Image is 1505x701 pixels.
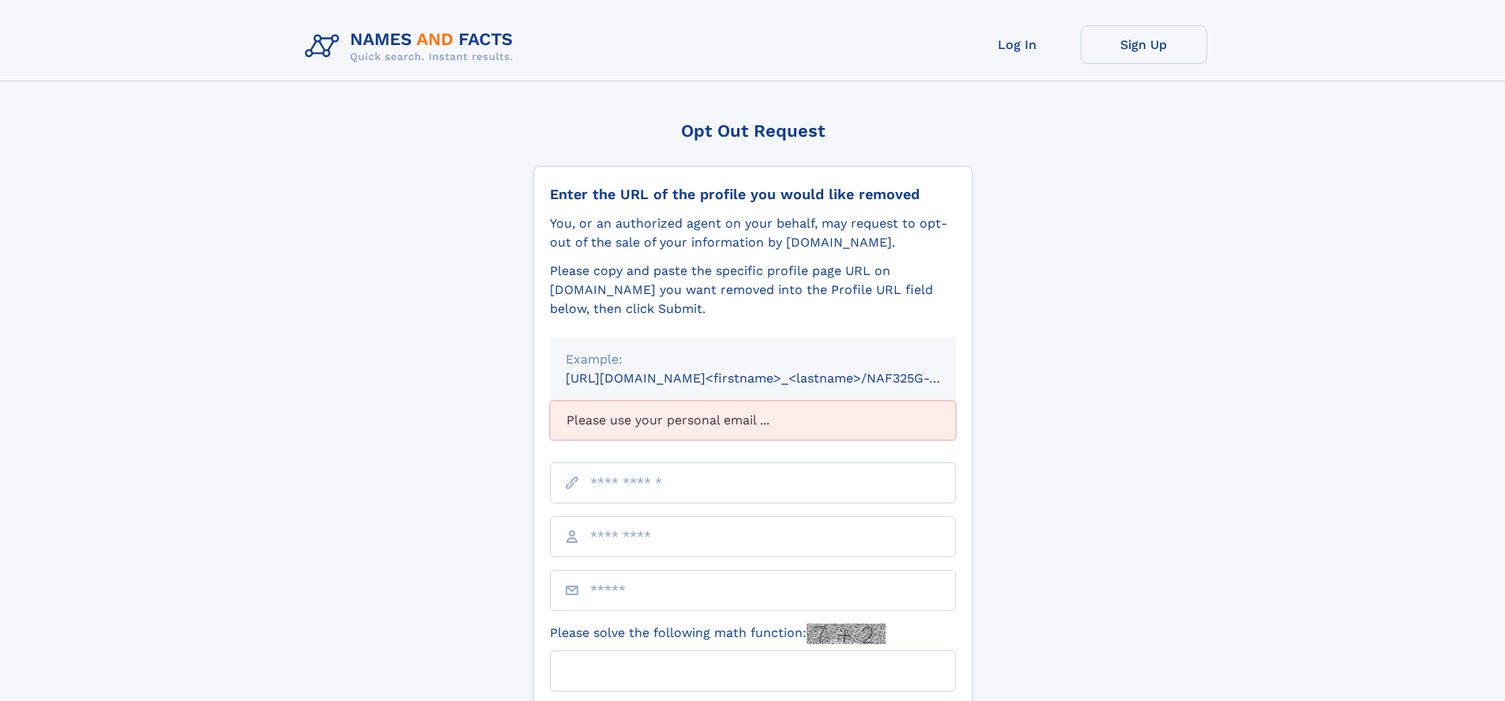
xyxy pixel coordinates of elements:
label: Please solve the following math function: [550,624,886,644]
img: Logo Names and Facts [299,25,526,68]
small: [URL][DOMAIN_NAME]<firstname>_<lastname>/NAF325G-xxxxxxxx [566,371,986,386]
div: Please use your personal email ... [550,401,956,440]
div: Opt Out Request [533,121,973,141]
div: Enter the URL of the profile you would like removed [550,186,956,203]
a: Log In [954,25,1081,64]
div: Please copy and paste the specific profile page URL on [DOMAIN_NAME] you want removed into the Pr... [550,262,956,318]
div: Example: [566,350,940,369]
div: You, or an authorized agent on your behalf, may request to opt-out of the sale of your informatio... [550,214,956,252]
a: Sign Up [1081,25,1207,64]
